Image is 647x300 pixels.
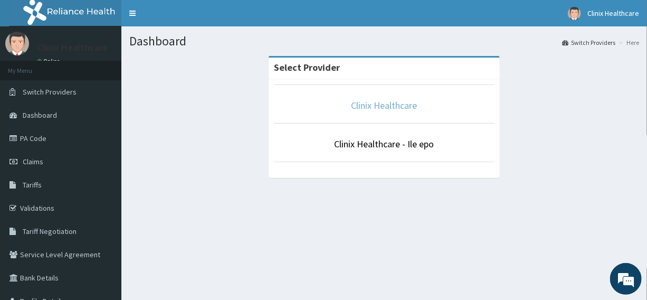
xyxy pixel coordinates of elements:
span: Switch Providers [23,87,77,97]
a: Clinix Healthcare - Ile epo [335,138,434,150]
span: Dashboard [23,110,57,120]
span: Tariffs [23,180,42,190]
a: Clinix Healthcare [351,99,417,111]
strong: Select Provider [274,61,340,73]
img: User Image [568,7,581,20]
li: Here [616,38,639,47]
a: Online [37,58,62,65]
a: Switch Providers [562,38,615,47]
h1: Dashboard [129,34,639,48]
span: Tariff Negotiation [23,227,77,236]
span: Clinix Healthcare [587,8,639,18]
img: User Image [5,32,29,55]
span: Claims [23,157,43,166]
p: Clinix Healthcare [37,43,108,52]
